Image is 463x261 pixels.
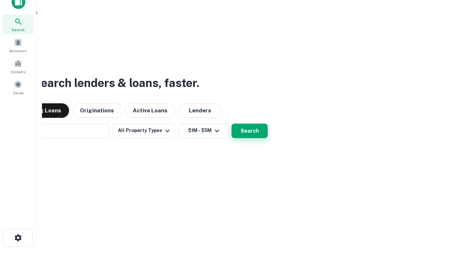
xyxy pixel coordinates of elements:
[112,124,175,138] button: All Property Types
[2,78,34,97] a: Saved
[125,103,175,118] button: Active Loans
[2,36,34,55] a: Borrowers
[33,74,199,92] h3: Search lenders & loans, faster.
[9,48,27,54] span: Borrowers
[11,69,25,75] span: Contacts
[2,14,34,34] a: Search
[13,90,24,96] span: Saved
[2,57,34,76] a: Contacts
[427,203,463,238] iframe: Chat Widget
[178,124,229,138] button: $1M - $5M
[72,103,122,118] button: Originations
[231,124,268,138] button: Search
[12,27,25,33] span: Search
[178,103,222,118] button: Lenders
